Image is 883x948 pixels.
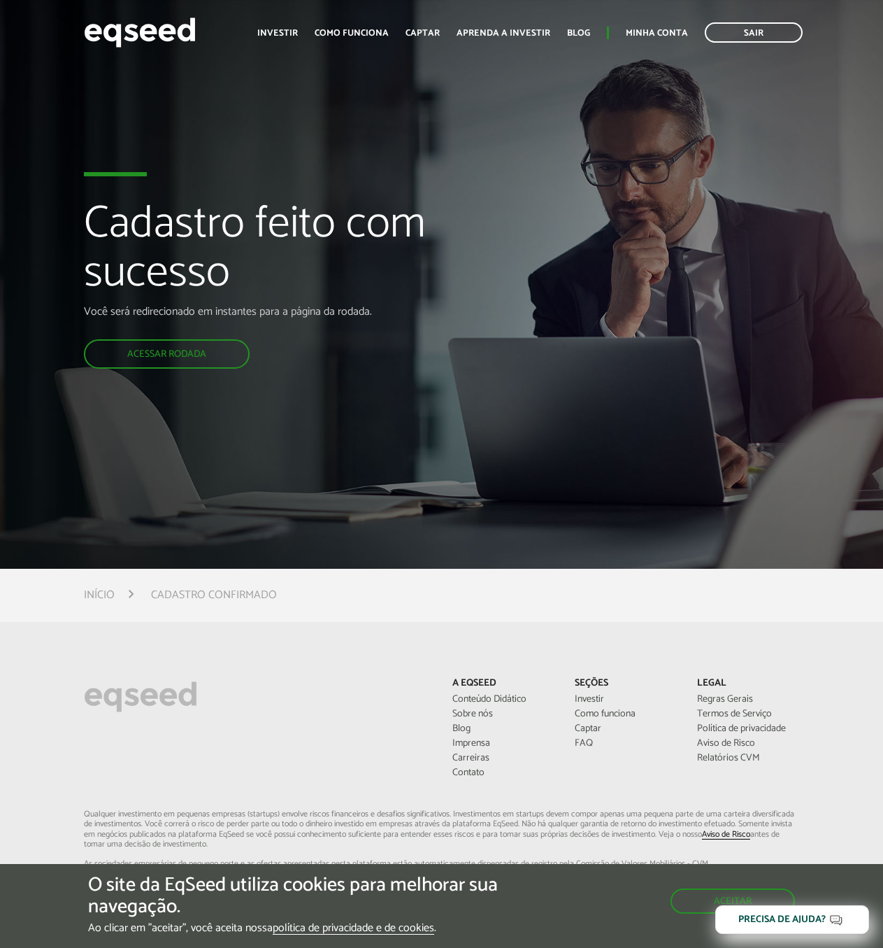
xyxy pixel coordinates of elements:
p: Legal [697,678,798,690]
a: Contato [452,768,554,778]
img: EqSeed [84,14,196,51]
a: Política de privacidade [697,724,798,734]
p: Ao clicar em "aceitar", você aceita nossa . [88,921,512,935]
a: Relatórios CVM [697,754,798,763]
a: Aviso de Risco [697,739,798,749]
a: Aprenda a investir [457,29,550,38]
a: Como funciona [315,29,389,38]
a: Captar [405,29,440,38]
a: Blog [452,724,554,734]
a: Investir [257,29,298,38]
a: Início [84,590,115,601]
a: Conteúdo Didático [452,695,554,705]
a: política de privacidade e de cookies [273,923,434,935]
p: Você será redirecionado em instantes para a página da rodada. [84,305,505,318]
h5: O site da EqSeed utiliza cookies para melhorar sua navegação. [88,875,512,918]
h1: Cadastro feito com sucesso [84,200,505,306]
a: Termos de Serviço [697,709,798,719]
span: As sociedades empresárias de pequeno porte e as ofertas apresentadas nesta plataforma estão aut... [84,860,799,868]
a: Minha conta [626,29,688,38]
li: Cadastro confirmado [151,586,277,604]
button: Aceitar [670,889,795,914]
a: Investir [575,695,676,705]
a: Sair [705,22,803,43]
p: A EqSeed [452,678,554,690]
a: FAQ [575,739,676,749]
p: Seções [575,678,676,690]
a: Carreiras [452,754,554,763]
a: Captar [575,724,676,734]
a: Como funciona [575,709,676,719]
a: Sobre nós [452,709,554,719]
img: EqSeed Logo [84,678,197,716]
a: Imprensa [452,739,554,749]
a: Acessar rodada [84,339,250,369]
a: Regras Gerais [697,695,798,705]
a: Aviso de Risco [702,830,750,840]
a: Blog [567,29,590,38]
